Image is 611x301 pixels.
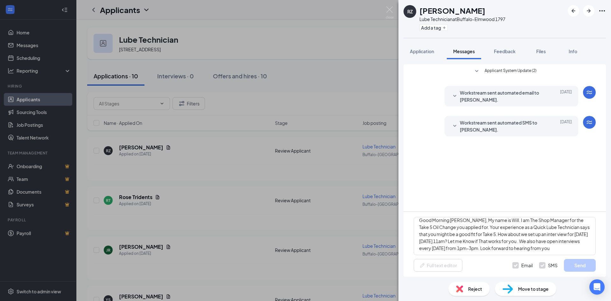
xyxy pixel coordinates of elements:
[419,5,485,16] h1: [PERSON_NAME]
[473,68,537,75] button: SmallChevronDownApplicant System Update (2)
[589,279,605,295] div: Open Intercom Messenger
[560,119,572,133] span: [DATE]
[453,48,475,54] span: Messages
[560,89,572,103] span: [DATE]
[536,48,546,54] span: Files
[451,122,459,130] svg: SmallChevronDown
[460,89,543,103] span: Workstream sent automated email to [PERSON_NAME].
[485,68,537,75] span: Applicant System Update (2)
[468,285,482,292] span: Reject
[598,7,606,15] svg: Ellipses
[414,259,462,272] button: Full text editorPen
[568,5,579,17] button: ArrowLeftNew
[585,7,593,15] svg: ArrowRight
[419,16,505,22] div: Lube Technician at Buffalo-Elmwood 1797
[583,5,594,17] button: ArrowRight
[586,89,593,96] svg: WorkstreamLogo
[410,48,434,54] span: Application
[419,24,448,31] button: PlusAdd a tag
[451,92,459,100] svg: SmallChevronDown
[460,119,543,133] span: Workstream sent automated SMS to [PERSON_NAME].
[414,217,596,255] textarea: Good Morning [PERSON_NAME], My name is Will. I am The Shop Manager for the Take 5 Oil Change you ...
[494,48,516,54] span: Feedback
[407,8,413,15] div: RZ
[564,259,596,272] button: Send
[569,48,577,54] span: Info
[473,68,481,75] svg: SmallChevronDown
[586,118,593,126] svg: WorkstreamLogo
[419,262,425,269] svg: Pen
[518,285,549,292] span: Move to stage
[570,7,577,15] svg: ArrowLeftNew
[442,26,446,30] svg: Plus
